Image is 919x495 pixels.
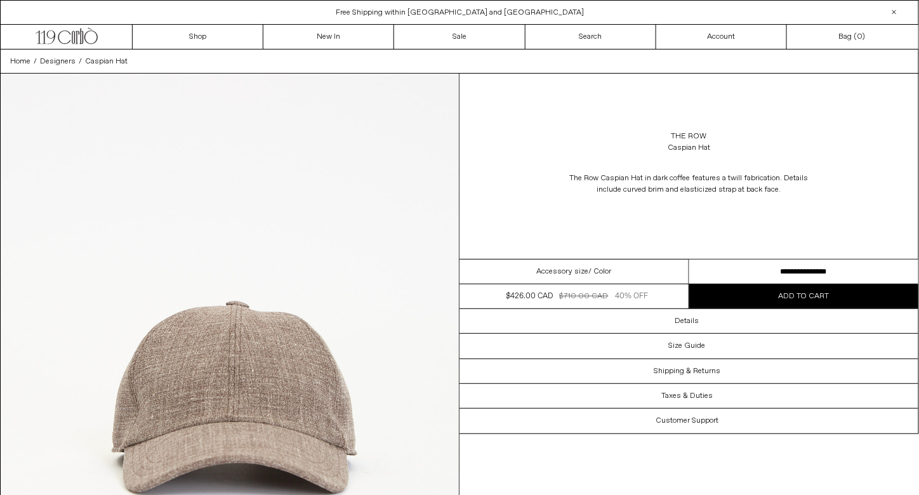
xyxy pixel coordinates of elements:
a: Designers [40,56,76,67]
div: Caspian Hat [668,142,710,154]
span: / [79,56,82,67]
a: Caspian Hat [85,56,128,67]
span: ) [857,31,866,43]
a: Home [10,56,30,67]
h3: Details [675,317,699,326]
span: / Color [588,266,611,277]
a: Free Shipping within [GEOGRAPHIC_DATA] and [GEOGRAPHIC_DATA] [336,8,585,18]
a: Search [526,25,656,49]
h3: Customer Support [656,416,718,425]
span: Accessory size [536,266,588,277]
span: Add to cart [778,291,829,301]
div: $710.00 CAD [560,291,609,302]
h3: Size Guide [669,341,706,350]
a: Account [656,25,787,49]
div: 40% OFF [615,291,648,302]
button: Add to cart [689,284,919,308]
span: / [34,56,37,67]
a: Bag () [787,25,918,49]
a: Shop [133,25,263,49]
h3: Shipping & Returns [654,367,720,376]
a: New In [263,25,394,49]
a: The Row [671,131,707,142]
a: Sale [394,25,525,49]
span: 0 [857,32,863,42]
p: The Row Caspian Hat in dark coffee features a twill fabrication. Details include curved brim and el [562,166,816,202]
div: $426.00 CAD [506,291,553,302]
h3: Taxes & Duties [661,392,713,400]
span: asticized strap at back face. [687,185,781,195]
